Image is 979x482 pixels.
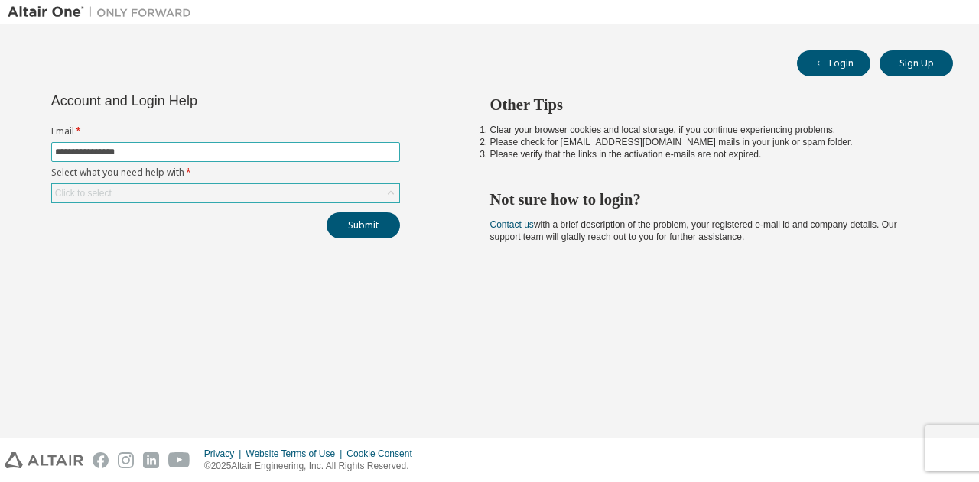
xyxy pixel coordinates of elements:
[327,212,400,238] button: Submit
[490,219,534,230] a: Contact us
[5,452,83,468] img: altair_logo.svg
[204,448,246,460] div: Privacy
[8,5,199,20] img: Altair One
[93,452,109,468] img: facebook.svg
[346,448,421,460] div: Cookie Consent
[51,95,330,107] div: Account and Login Help
[51,167,400,179] label: Select what you need help with
[490,95,926,115] h2: Other Tips
[490,136,926,148] li: Please check for [EMAIL_ADDRESS][DOMAIN_NAME] mails in your junk or spam folder.
[52,184,399,202] div: Click to select
[880,50,953,76] button: Sign Up
[143,452,159,468] img: linkedin.svg
[51,125,400,137] label: Email
[490,124,926,136] li: Clear your browser cookies and local storage, if you continue experiencing problems.
[118,452,134,468] img: instagram.svg
[490,189,926,209] h2: Not sure how to login?
[204,460,421,473] p: © 2025 Altair Engineering, Inc. All Rights Reserved.
[490,219,897,242] span: with a brief description of the problem, your registered e-mail id and company details. Our suppo...
[797,50,870,76] button: Login
[490,148,926,160] li: Please verify that the links in the activation e-mails are not expired.
[246,448,346,460] div: Website Terms of Use
[55,187,112,199] div: Click to select
[168,452,190,468] img: youtube.svg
